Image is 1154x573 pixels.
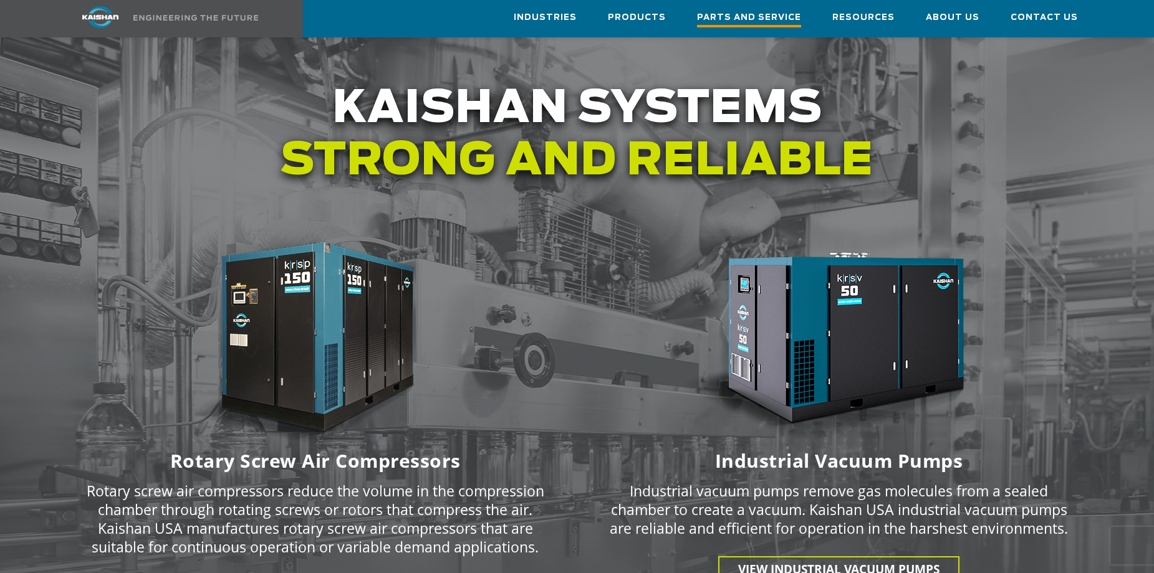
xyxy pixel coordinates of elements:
a: Industries [514,1,577,34]
h1: Kaishan systems [61,83,1094,187]
span: Products [608,11,666,25]
span: Parts and Service [697,11,801,27]
a: Resources [832,1,895,34]
img: krsv50 [683,237,995,447]
span: Resources [832,11,895,25]
p: Industrial vacuum pumps remove gas molecules from a sealed chamber to create a vacuum. Kaishan US... [610,481,1069,537]
h6: Rotary Screw Air Compressors [61,453,570,469]
a: About Us [926,1,979,34]
span: Strong and reliable [281,139,873,183]
p: Rotary screw air compressors reduce the volume in the compression chamber through rotating screws... [86,481,545,556]
a: Products [608,1,666,34]
h6: Industrial Vacuum Pumps [585,453,1094,469]
img: krsp150 [160,237,471,447]
a: Contact Us [1011,1,1078,34]
span: Industries [514,11,577,25]
img: kaishan logo [54,6,147,28]
span: About Us [926,11,979,25]
span: Contact Us [1011,11,1078,25]
img: Engineering the future [133,15,258,21]
a: Parts and Service [697,1,801,37]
